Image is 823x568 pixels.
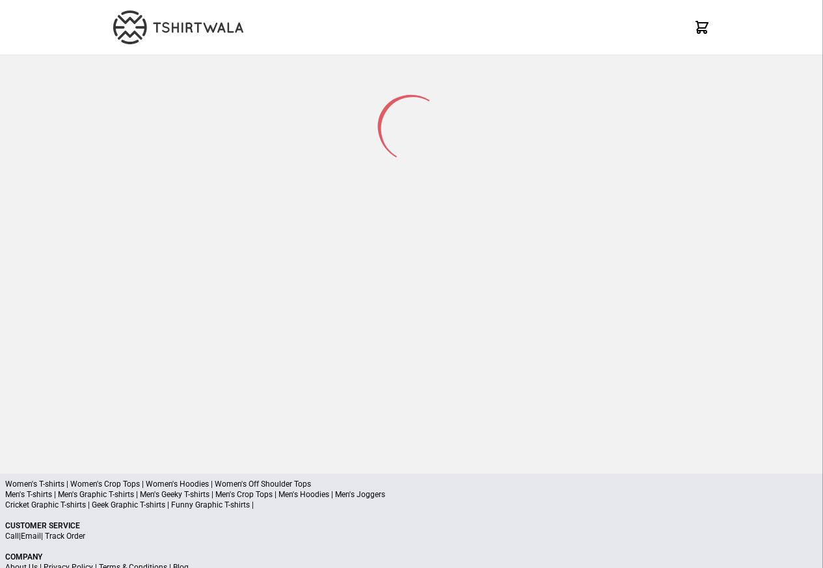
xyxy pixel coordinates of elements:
[113,10,243,44] img: TW-LOGO-400-104.png
[5,521,818,531] p: Customer Service
[5,532,19,541] a: Call
[21,532,41,541] a: Email
[45,532,85,541] a: Track Order
[5,500,818,510] p: Cricket Graphic T-shirts | Geek Graphic T-shirts | Funny Graphic T-shirts |
[5,489,818,500] p: Men's T-shirts | Men's Graphic T-shirts | Men's Geeky T-shirts | Men's Crop Tops | Men's Hoodies ...
[5,479,818,489] p: Women's T-shirts | Women's Crop Tops | Women's Hoodies | Women's Off Shoulder Tops
[5,531,818,541] p: | |
[5,552,818,562] p: Company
